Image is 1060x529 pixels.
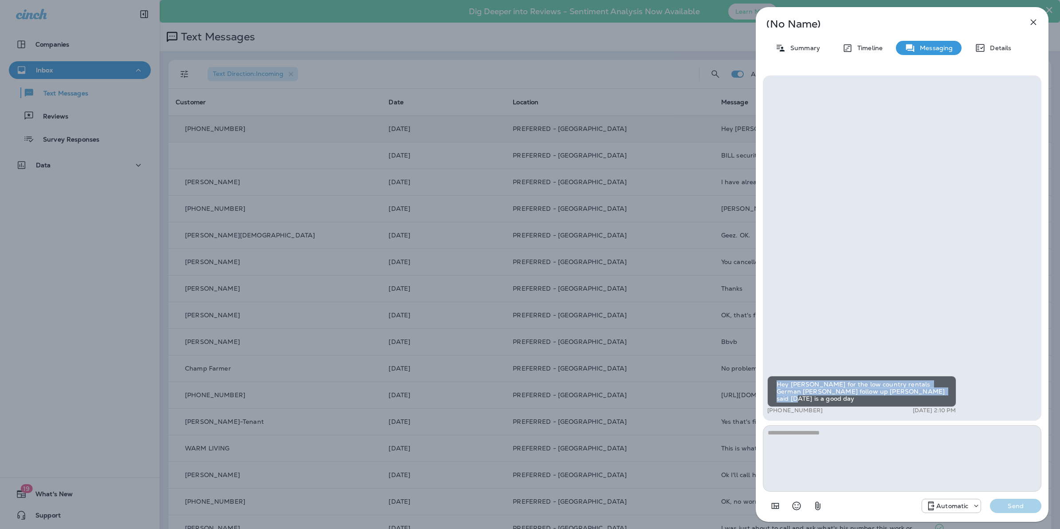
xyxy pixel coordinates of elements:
[936,502,968,509] p: Automatic
[985,44,1011,51] p: Details
[766,20,1009,28] p: (No Name)
[915,44,953,51] p: Messaging
[767,376,956,407] div: Hey [PERSON_NAME] for the low country rentals German [PERSON_NAME] follow up [PERSON_NAME] said [...
[766,497,784,515] button: Add in a premade template
[913,407,956,414] p: [DATE] 2:10 PM
[767,407,823,414] p: [PHONE_NUMBER]
[786,44,820,51] p: Summary
[788,497,805,515] button: Select an emoji
[853,44,883,51] p: Timeline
